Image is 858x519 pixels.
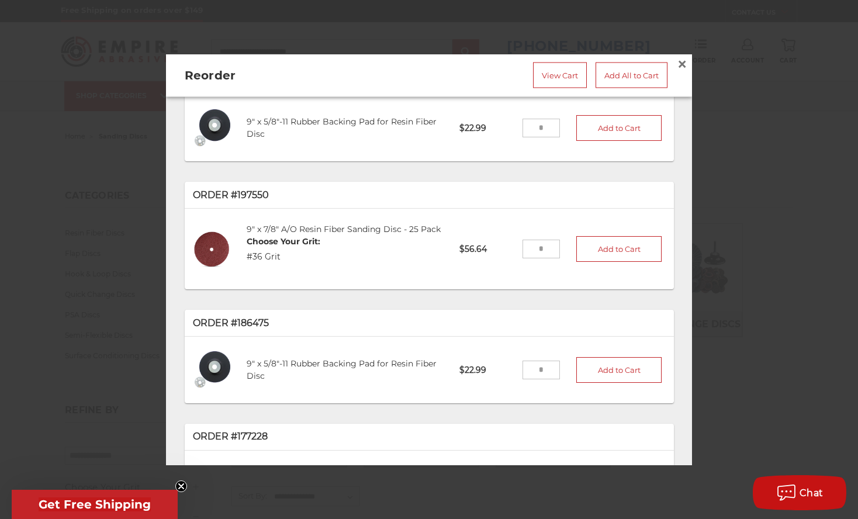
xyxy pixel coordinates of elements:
[451,234,522,263] p: $56.64
[193,230,231,268] img: 9
[673,55,691,74] a: Close
[451,113,522,142] p: $22.99
[193,351,231,389] img: 9
[39,497,151,511] span: Get Free Shipping
[677,53,687,75] span: ×
[576,357,662,383] button: Add to Cart
[193,316,666,330] p: Order #186475
[800,487,824,499] span: Chat
[247,358,437,381] a: 9" x 5/8"-11 Rubber Backing Pad for Resin Fiber Disc
[185,67,378,84] h2: Reorder
[175,480,187,492] button: Close teaser
[533,63,587,88] a: View Cart
[193,430,666,444] p: Order #177228
[12,490,178,519] div: Get Free ShippingClose teaser
[753,475,846,510] button: Chat
[193,109,231,147] img: 9
[247,235,320,247] dt: Choose Your Grit:
[247,223,441,234] a: 9" x 7/8" A/O Resin Fiber Sanding Disc - 25 Pack
[247,250,320,262] dd: #36 Grit
[193,188,666,202] p: Order #197550
[451,355,522,384] p: $22.99
[576,236,662,262] button: Add to Cart
[247,116,437,139] a: 9" x 5/8"-11 Rubber Backing Pad for Resin Fiber Disc
[596,63,667,88] a: Add All to Cart
[576,115,662,141] button: Add to Cart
